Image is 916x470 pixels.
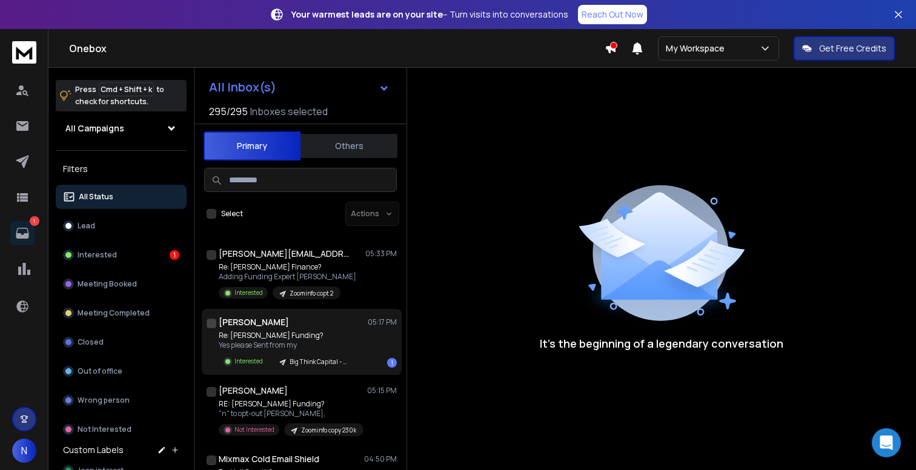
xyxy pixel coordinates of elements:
h1: Onebox [69,41,605,56]
p: 05:15 PM [367,386,397,396]
p: Adding Funding Expert [PERSON_NAME] [219,272,356,282]
span: Cmd + Shift + k [99,82,154,96]
button: Others [300,133,397,159]
strong: Your warmest leads are on your site [291,8,443,20]
p: Interested [78,250,117,260]
button: All Campaigns [56,116,187,141]
p: Interested [234,288,263,297]
p: RE: [PERSON_NAME] Funding? [219,399,363,409]
p: Re: [PERSON_NAME] Funding? [219,331,355,340]
div: 1 [170,250,179,260]
h1: Mixmax Cold Email Shield [219,453,319,465]
label: Select [221,209,243,219]
p: Zoominfo copy 230k [301,426,356,435]
h1: All Inbox(s) [209,81,276,93]
h1: All Campaigns [65,122,124,134]
p: Interested [234,357,263,366]
div: 1 [387,358,397,368]
div: Open Intercom Messenger [872,428,901,457]
button: Not Interested [56,417,187,442]
p: Wrong person [78,396,130,405]
button: N [12,439,36,463]
p: – Turn visits into conversations [291,8,568,21]
p: Re: [PERSON_NAME] Finance? [219,262,356,272]
button: Get Free Credits [794,36,895,61]
button: Meeting Booked [56,272,187,296]
p: 1 [30,216,39,226]
img: logo [12,41,36,64]
button: Out of office [56,359,187,383]
button: All Status [56,185,187,209]
button: Closed [56,330,187,354]
p: Press to check for shortcuts. [75,84,164,108]
button: Primary [204,131,300,161]
button: Wrong person [56,388,187,412]
button: Lead [56,214,187,238]
span: 295 / 295 [209,104,248,119]
p: Yes please Sent from my [219,340,355,350]
p: Reach Out Now [582,8,643,21]
p: 05:33 PM [365,249,397,259]
p: Meeting Completed [78,308,150,318]
p: Lead [78,221,95,231]
h3: Filters [56,161,187,177]
h3: Custom Labels [63,444,124,456]
p: Meeting Booked [78,279,137,289]
h3: Inboxes selected [250,104,328,119]
h1: [PERSON_NAME][EMAIL_ADDRESS][DOMAIN_NAME] +1 [219,248,352,260]
p: It’s the beginning of a legendary conversation [540,335,783,352]
h1: [PERSON_NAME] [219,316,289,328]
p: 04:50 PM [364,454,397,464]
p: All Status [79,192,113,202]
h1: [PERSON_NAME] [219,385,288,397]
p: Not Interested [234,425,274,434]
button: Meeting Completed [56,301,187,325]
a: 1 [10,221,35,245]
p: 05:17 PM [368,317,397,327]
button: All Inbox(s) [199,75,399,99]
a: Reach Out Now [578,5,647,24]
p: Zoominfo copt 2 [290,289,333,298]
p: Not Interested [78,425,131,434]
p: Out of office [78,366,122,376]
button: Interested1 [56,243,187,267]
p: My Workspace [666,42,729,55]
p: Big Think Capital - LOC [290,357,348,366]
p: Get Free Credits [819,42,886,55]
p: "n" to opt-out [PERSON_NAME], [219,409,363,419]
p: Closed [78,337,104,347]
